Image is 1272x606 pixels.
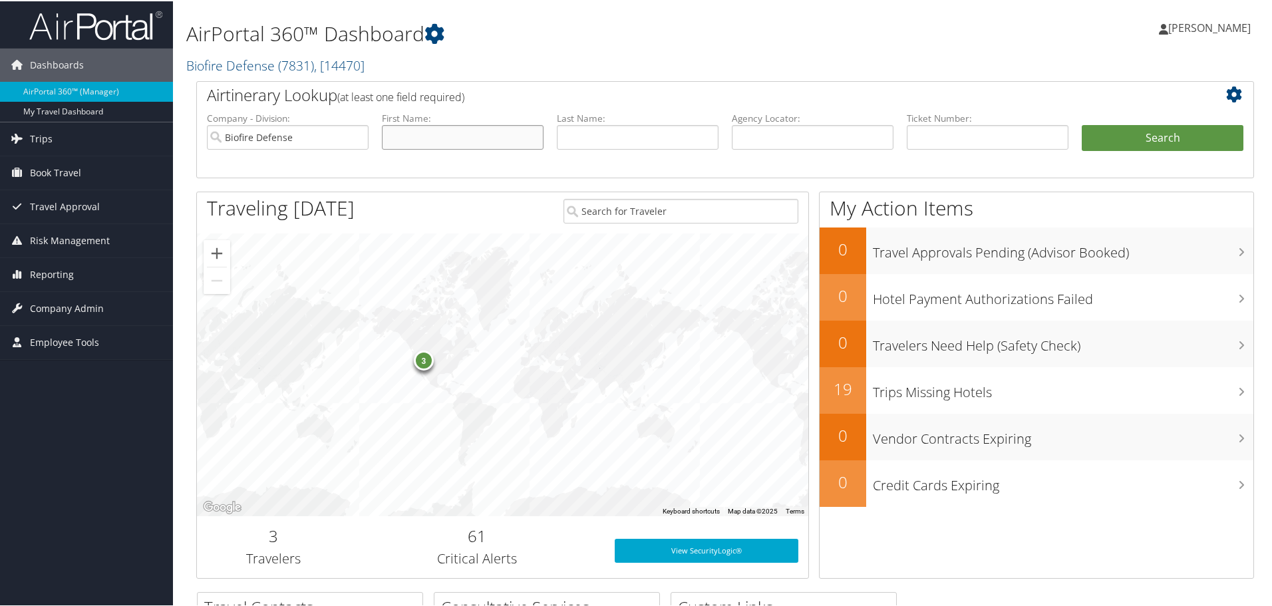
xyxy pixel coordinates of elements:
[663,506,720,515] button: Keyboard shortcuts
[820,423,866,446] h2: 0
[820,237,866,259] h2: 0
[873,468,1253,494] h3: Credit Cards Expiring
[30,47,84,80] span: Dashboards
[207,193,355,221] h1: Traveling [DATE]
[30,291,104,324] span: Company Admin
[820,412,1253,459] a: 0Vendor Contracts Expiring
[820,377,866,399] h2: 19
[360,524,595,546] h2: 61
[204,266,230,293] button: Zoom out
[30,325,99,358] span: Employee Tools
[557,110,718,124] label: Last Name:
[820,283,866,306] h2: 0
[615,537,798,561] a: View SecurityLogic®
[820,226,1253,273] a: 0Travel Approvals Pending (Advisor Booked)
[563,198,798,222] input: Search for Traveler
[200,498,244,515] a: Open this area in Google Maps (opens a new window)
[186,55,365,73] a: Biofire Defense
[382,110,544,124] label: First Name:
[820,319,1253,366] a: 0Travelers Need Help (Safety Check)
[728,506,778,514] span: Map data ©2025
[873,375,1253,400] h3: Trips Missing Hotels
[873,282,1253,307] h3: Hotel Payment Authorizations Failed
[732,110,893,124] label: Agency Locator:
[207,524,340,546] h2: 3
[314,55,365,73] span: , [ 14470 ]
[820,193,1253,221] h1: My Action Items
[207,548,340,567] h3: Travelers
[820,470,866,492] h2: 0
[278,55,314,73] span: ( 7831 )
[207,82,1156,105] h2: Airtinerary Lookup
[30,155,81,188] span: Book Travel
[907,110,1068,124] label: Ticket Number:
[204,239,230,265] button: Zoom in
[29,9,162,40] img: airportal-logo.png
[1082,124,1243,150] button: Search
[413,349,433,369] div: 3
[30,257,74,290] span: Reporting
[360,548,595,567] h3: Critical Alerts
[1159,7,1264,47] a: [PERSON_NAME]
[786,506,804,514] a: Terms (opens in new tab)
[820,459,1253,506] a: 0Credit Cards Expiring
[30,189,100,222] span: Travel Approval
[873,235,1253,261] h3: Travel Approvals Pending (Advisor Booked)
[873,422,1253,447] h3: Vendor Contracts Expiring
[30,223,110,256] span: Risk Management
[30,121,53,154] span: Trips
[873,329,1253,354] h3: Travelers Need Help (Safety Check)
[207,110,369,124] label: Company - Division:
[820,366,1253,412] a: 19Trips Missing Hotels
[186,19,905,47] h1: AirPortal 360™ Dashboard
[200,498,244,515] img: Google
[820,273,1253,319] a: 0Hotel Payment Authorizations Failed
[337,88,464,103] span: (at least one field required)
[820,330,866,353] h2: 0
[1168,19,1251,34] span: [PERSON_NAME]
